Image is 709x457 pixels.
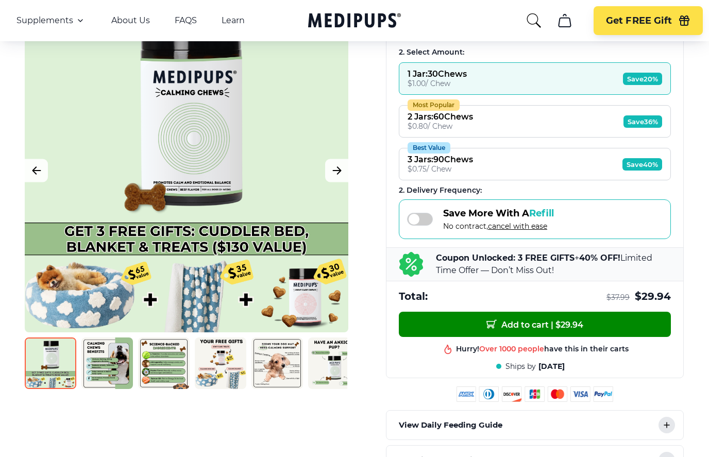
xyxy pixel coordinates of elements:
[399,186,482,195] span: 2 . Delivery Frequency:
[538,362,565,372] span: [DATE]
[623,73,662,86] span: Save 20%
[436,252,671,277] p: + Limited Time Offer — Don’t Miss Out!
[408,112,473,122] div: 2 Jars : 60 Chews
[399,148,671,181] button: Best Value3 Jars:90Chews$0.75/ ChewSave40%
[175,15,197,26] a: FAQS
[623,116,662,128] span: Save 36%
[408,155,473,165] div: 3 Jars : 90 Chews
[488,222,547,231] span: cancel with ease
[408,165,473,174] div: $ 0.75 / Chew
[408,79,467,89] div: $ 1.00 / Chew
[526,12,542,29] button: search
[399,290,428,304] span: Total:
[408,100,460,111] div: Most Popular
[443,208,554,219] span: Save More With A
[25,159,48,182] button: Previous Image
[436,253,575,263] b: Coupon Unlocked: 3 FREE GIFTS
[138,338,190,390] img: Calming Dog Chews | Natural Dog Supplements
[308,11,401,32] a: Medipups
[456,345,629,354] div: Hurry! have this in their carts
[399,419,502,432] p: View Daily Feeding Guide
[579,253,620,263] b: 40% OFF!
[325,159,348,182] button: Next Image
[443,222,554,231] span: No contract,
[408,70,467,79] div: 1 Jar : 30 Chews
[408,122,473,131] div: $ 0.80 / Chew
[16,14,87,27] button: Supplements
[222,15,245,26] a: Learn
[399,312,671,337] button: Add to cart | $29.94
[635,290,671,304] span: $ 29.94
[529,208,554,219] span: Refill
[479,345,544,354] span: Over 1000 people
[111,15,150,26] a: About Us
[399,63,671,95] button: 1 Jar:30Chews$1.00/ ChewSave20%
[408,143,450,154] div: Best Value
[195,338,246,390] img: Calming Dog Chews | Natural Dog Supplements
[16,15,73,26] span: Supplements
[606,15,672,27] span: Get FREE Gift
[606,293,630,303] span: $ 37.99
[505,362,536,372] span: Ships by
[25,338,76,390] img: Calming Dog Chews | Natural Dog Supplements
[622,159,662,171] span: Save 40%
[594,6,703,35] button: Get FREE Gift
[399,106,671,138] button: Most Popular2 Jars:60Chews$0.80/ ChewSave36%
[552,8,577,33] button: cart
[486,319,583,330] span: Add to cart | $ 29.94
[81,338,133,390] img: Calming Dog Chews | Natural Dog Supplements
[457,387,613,402] img: payment methods
[399,48,671,58] div: 2. Select Amount:
[308,338,360,390] img: Calming Dog Chews | Natural Dog Supplements
[251,338,303,390] img: Calming Dog Chews | Natural Dog Supplements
